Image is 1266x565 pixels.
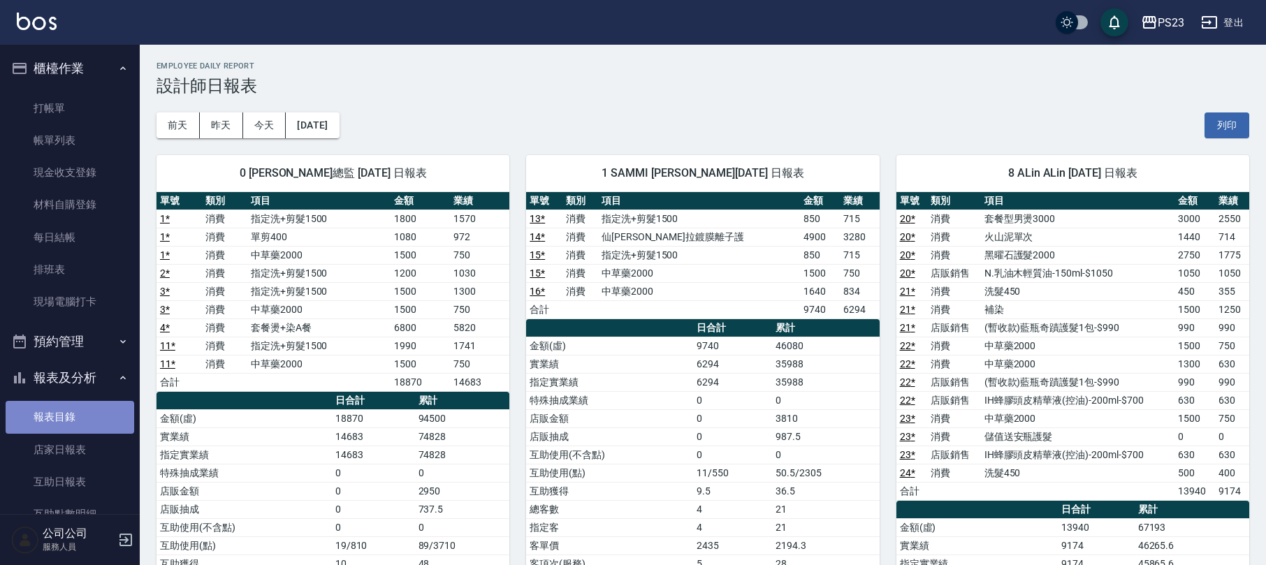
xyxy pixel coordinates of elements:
[800,192,840,210] th: 金額
[450,210,509,228] td: 1570
[562,228,598,246] td: 消費
[391,300,450,318] td: 1500
[562,282,598,300] td: 消費
[415,392,510,410] th: 累計
[927,464,981,482] td: 消費
[157,427,332,446] td: 實業績
[415,446,510,464] td: 74828
[450,355,509,373] td: 750
[202,355,247,373] td: 消費
[800,246,840,264] td: 850
[6,50,134,87] button: 櫃檯作業
[927,337,981,355] td: 消費
[693,427,772,446] td: 0
[247,264,391,282] td: 指定洗+剪髮1500
[17,13,57,30] img: Logo
[1174,337,1215,355] td: 1500
[981,282,1174,300] td: 洗髮450
[415,464,510,482] td: 0
[202,210,247,228] td: 消費
[693,518,772,536] td: 4
[391,282,450,300] td: 1500
[927,373,981,391] td: 店販銷售
[157,446,332,464] td: 指定實業績
[415,518,510,536] td: 0
[800,228,840,246] td: 4900
[202,337,247,355] td: 消費
[927,355,981,373] td: 消費
[247,246,391,264] td: 中草藥2000
[800,282,840,300] td: 1640
[157,373,202,391] td: 合計
[247,355,391,373] td: 中草藥2000
[526,337,693,355] td: 金額(虛)
[1058,536,1135,555] td: 9174
[927,446,981,464] td: 店販銷售
[927,318,981,337] td: 店販銷售
[247,192,391,210] th: 項目
[840,300,880,318] td: 6294
[981,192,1174,210] th: 項目
[450,246,509,264] td: 750
[1174,300,1215,318] td: 1500
[1215,373,1249,391] td: 990
[562,192,598,210] th: 類別
[840,210,880,228] td: 715
[981,246,1174,264] td: 黑曜石護髮2000
[157,76,1249,96] h3: 設計師日報表
[1215,446,1249,464] td: 630
[247,228,391,246] td: 單剪400
[981,409,1174,427] td: 中草藥2000
[157,192,202,210] th: 單號
[800,210,840,228] td: 850
[157,112,200,138] button: 前天
[981,318,1174,337] td: (暫收款)藍瓶奇蹟護髮1包-$990
[391,355,450,373] td: 1500
[157,500,332,518] td: 店販抽成
[1215,300,1249,318] td: 1250
[43,527,114,541] h5: 公司公司
[981,210,1174,228] td: 套餐型男燙3000
[526,355,693,373] td: 實業績
[981,391,1174,409] td: IH蜂膠頭皮精華液(控油)-200ml-$700
[6,498,134,530] a: 互助點數明細
[173,166,493,180] span: 0 [PERSON_NAME]總監 [DATE] 日報表
[6,401,134,433] a: 報表目錄
[526,300,562,318] td: 合計
[896,192,1249,501] table: a dense table
[800,264,840,282] td: 1500
[772,427,879,446] td: 987.5
[693,500,772,518] td: 4
[332,500,415,518] td: 0
[526,409,693,427] td: 店販金額
[913,166,1232,180] span: 8 ALin ALin [DATE] 日報表
[1215,282,1249,300] td: 355
[450,228,509,246] td: 972
[693,409,772,427] td: 0
[1135,501,1249,519] th: 累計
[1174,228,1215,246] td: 1440
[332,446,415,464] td: 14683
[693,482,772,500] td: 9.5
[693,373,772,391] td: 6294
[391,337,450,355] td: 1990
[896,536,1058,555] td: 實業績
[772,446,879,464] td: 0
[526,518,693,536] td: 指定客
[772,482,879,500] td: 36.5
[157,482,332,500] td: 店販金額
[598,246,801,264] td: 指定洗+剪髮1500
[415,409,510,427] td: 94500
[840,228,880,246] td: 3280
[981,373,1174,391] td: (暫收款)藍瓶奇蹟護髮1包-$990
[157,192,509,392] table: a dense table
[415,536,510,555] td: 89/3710
[1215,228,1249,246] td: 714
[927,391,981,409] td: 店販銷售
[981,427,1174,446] td: 儲值送安瓶護髮
[772,373,879,391] td: 35988
[332,409,415,427] td: 18870
[1174,192,1215,210] th: 金額
[981,464,1174,482] td: 洗髮450
[202,264,247,282] td: 消費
